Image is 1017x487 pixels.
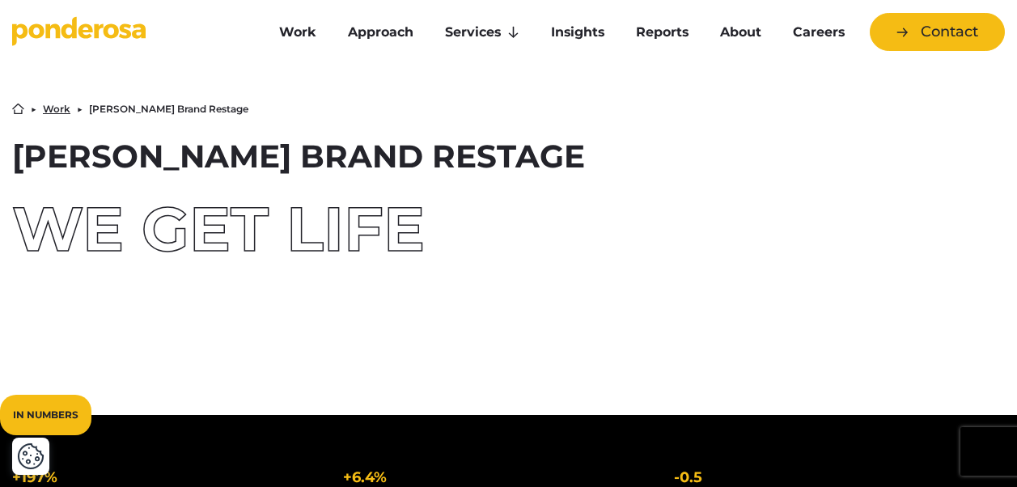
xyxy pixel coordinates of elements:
button: Cookie Settings [17,443,44,470]
li: ▶︎ [77,104,83,114]
a: Services [432,15,532,49]
a: Work [43,104,70,114]
img: Revisit consent button [17,443,44,470]
a: Insights [538,15,617,49]
h1: [PERSON_NAME] Brand Restage [12,141,1005,172]
a: Work [266,15,328,49]
a: Reports [623,15,701,49]
a: Approach [335,15,426,49]
a: Home [12,103,24,115]
a: Careers [780,15,857,49]
li: ▶︎ [31,104,36,114]
a: Contact [870,13,1005,51]
a: About [707,15,773,49]
li: [PERSON_NAME] Brand Restage [89,104,248,114]
div: We Get Life [12,198,1005,260]
a: Go to homepage [12,16,242,49]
